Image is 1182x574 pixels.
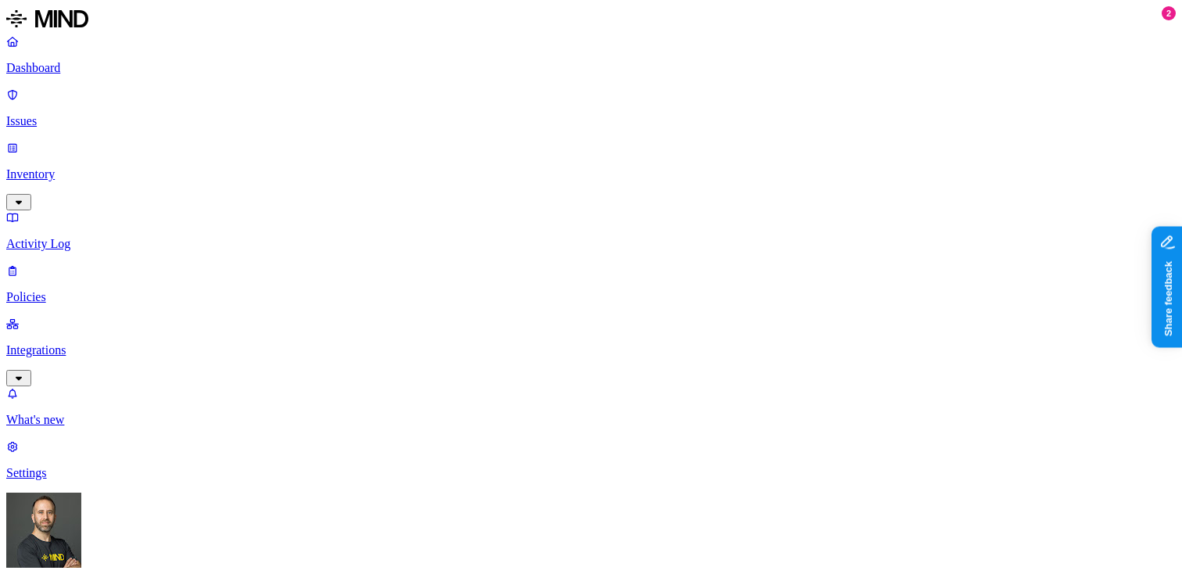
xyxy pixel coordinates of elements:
[6,6,1176,34] a: MIND
[6,167,1176,181] p: Inventory
[6,343,1176,357] p: Integrations
[6,88,1176,128] a: Issues
[6,210,1176,251] a: Activity Log
[6,386,1176,427] a: What's new
[6,290,1176,304] p: Policies
[6,141,1176,208] a: Inventory
[6,493,81,568] img: Tom Mayblum
[6,61,1176,75] p: Dashboard
[6,466,1176,480] p: Settings
[6,34,1176,75] a: Dashboard
[6,114,1176,128] p: Issues
[6,439,1176,480] a: Settings
[6,413,1176,427] p: What's new
[6,6,88,31] img: MIND
[6,264,1176,304] a: Policies
[1162,6,1176,20] div: 2
[6,237,1176,251] p: Activity Log
[6,317,1176,384] a: Integrations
